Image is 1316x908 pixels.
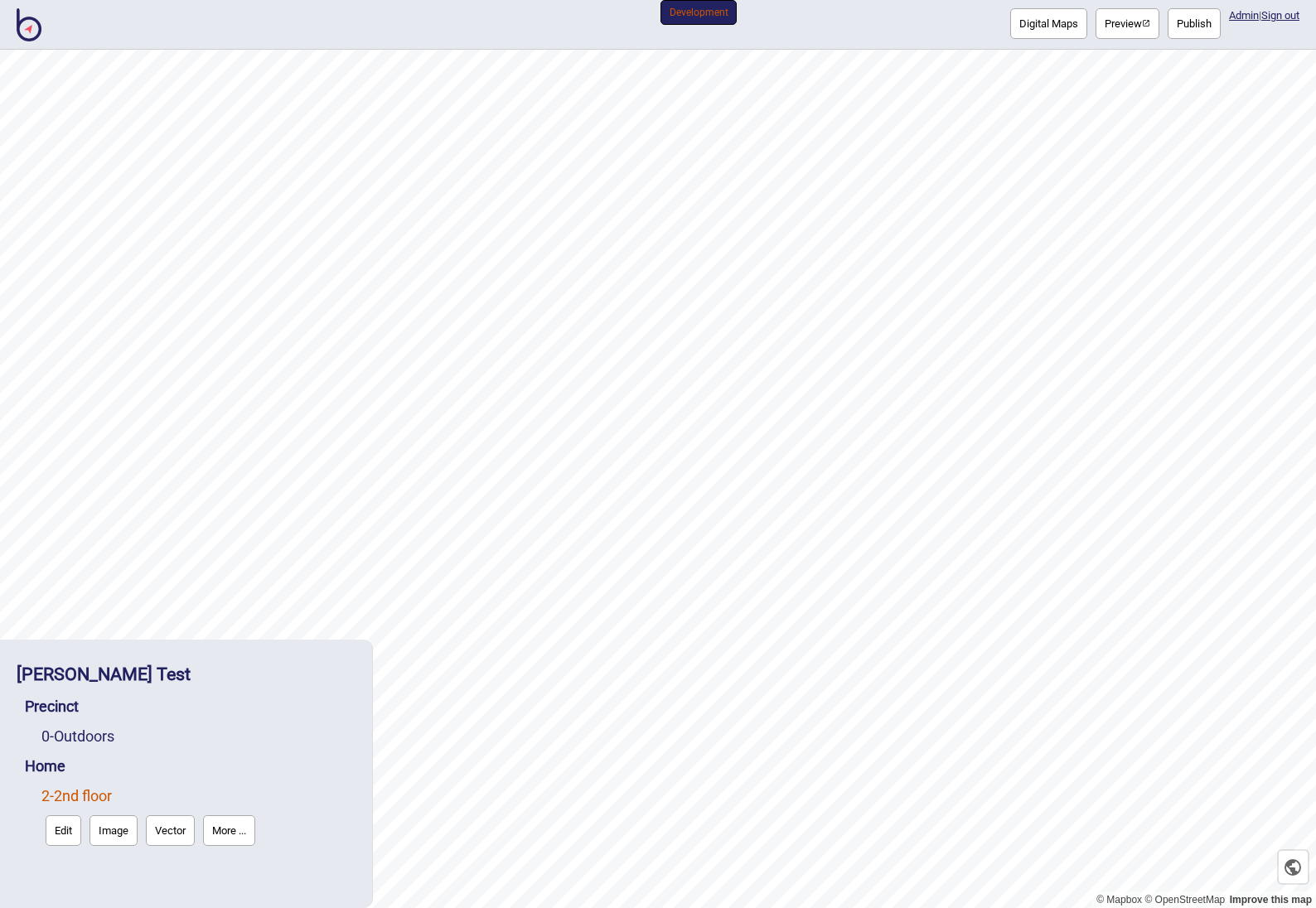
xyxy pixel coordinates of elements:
[41,727,114,745] a: 0-Outdoors
[90,815,138,846] button: Image
[17,664,191,684] a: [PERSON_NAME] Test
[203,815,255,846] button: More ...
[1168,8,1221,39] button: Publish
[1096,894,1142,906] a: Mapbox
[1096,8,1159,39] button: Preview
[41,811,85,850] a: Edit
[1142,19,1150,27] img: preview
[41,722,356,751] div: Outdoors
[146,815,195,846] button: Vector
[1010,8,1087,39] button: Digital Maps
[25,751,356,781] div: Home
[1096,8,1159,39] a: Previewpreview
[17,656,356,692] div: Kelly Test
[85,811,142,850] a: Image
[142,811,199,850] a: Vector
[17,8,41,41] img: BindiMaps CMS
[1261,9,1299,22] button: Sign out
[1144,894,1225,906] a: OpenStreetMap
[41,787,112,804] a: 2-2nd floor
[25,757,65,775] a: Home
[199,811,259,850] a: More ...
[1230,894,1312,906] a: Map feedback
[25,698,79,715] a: Precinct
[41,781,356,850] div: 2nd floor
[1229,9,1261,22] span: |
[46,815,81,846] button: Edit
[1229,9,1259,22] a: Admin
